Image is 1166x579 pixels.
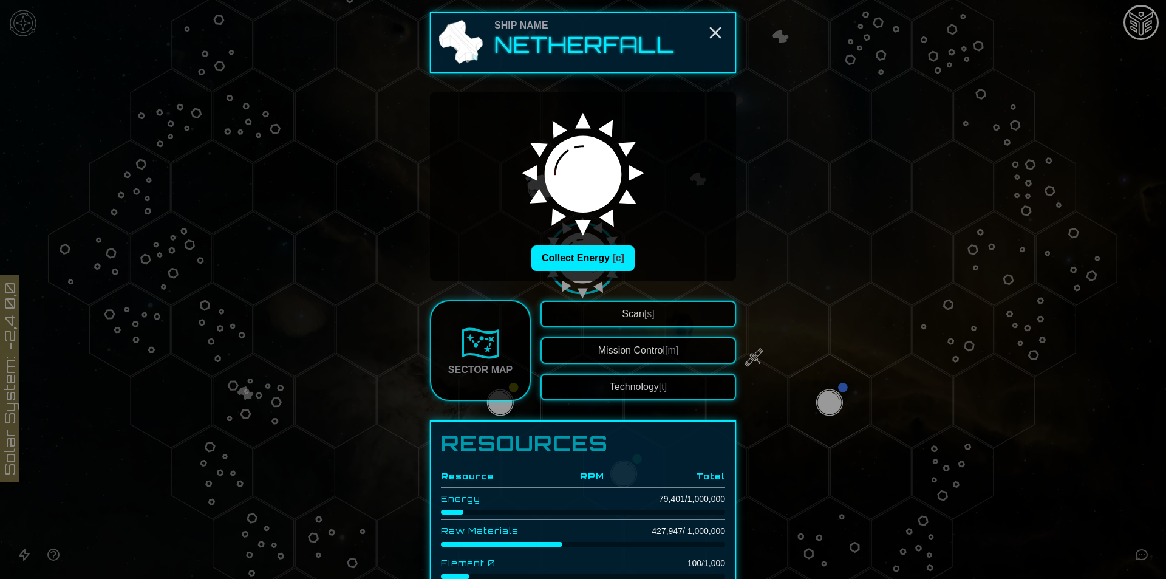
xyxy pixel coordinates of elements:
[612,253,624,263] span: [c]
[511,96,655,239] img: Star
[557,465,605,488] th: RPM
[461,324,500,363] img: Sector
[531,245,635,271] button: Collect Energy [c]
[441,520,557,543] td: Raw Materials
[540,301,736,327] button: Scan[s]
[665,345,678,355] span: [m]
[441,431,725,456] h1: Resources
[622,309,654,319] span: Scan
[441,552,557,575] td: Element 0
[430,300,531,401] a: Sector Map
[604,488,725,510] td: 79,401 / 1,000,000
[604,520,725,543] td: 427,947 / 1,000,000
[441,488,557,510] td: Energy
[604,552,725,575] td: 100 / 1,000
[604,465,725,488] th: Total
[540,337,736,364] button: Mission Control[m]
[494,33,675,57] h2: Netherfall
[494,18,675,33] div: Ship Name
[540,374,736,400] button: Technology[t]
[441,465,557,488] th: Resource
[706,23,725,43] button: Close
[436,18,485,67] img: Ship Icon
[659,382,667,392] span: [t]
[644,309,655,319] span: [s]
[448,363,513,377] div: Sector Map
